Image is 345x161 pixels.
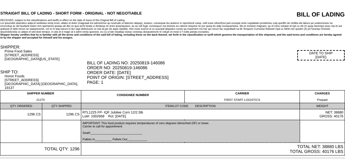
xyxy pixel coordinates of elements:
div: DATE TO SHIP [DATE] [297,50,345,60]
td: QTY ORDERED [0,103,42,109]
div: SHIPPER: [0,45,86,49]
td: CARRIER [185,91,300,103]
td: 1296 CS [0,109,42,120]
div: BILL OF LADING NO: 20250819-146086 ORDER NO: 20250819-146086 ORDER DATE: [DATE] POINT OF ORIGIN: ... [87,60,345,85]
td: RTL1225 FP- IQF Jubilee Corn 12/2.5lb Lot#: 1002668 Rct: [DATE] [81,109,300,120]
td: SHIPPER NUMBER [0,91,81,103]
div: BILL OF LADING [249,11,345,18]
td: TOTAL NET: 38880 LBS TOTAL GROSS: 40176 LBS [81,143,345,156]
td: IMPORTANT: This food product requires temperatures of zero degrees fahrenheit (0F) or lower. Carr... [81,120,300,143]
div: SHIP TO: [0,70,86,74]
div: Prepaid [301,98,343,102]
td: CONSIGNEE NUMBER [81,91,185,103]
td: ITEM/LOT CODE DESCRIPTION [81,103,300,109]
div: Honor Foods [STREET_ADDRESS] [GEOGRAPHIC_DATA] [GEOGRAPHIC_DATA], 19137 [5,74,86,90]
td: NET: 38880 GROSS: 40176 [300,109,345,120]
td: 1296 CS [42,109,81,120]
td: TOTAL QTY: 1296 [0,143,81,156]
td: QTY SHIPPED [42,103,81,109]
td: CHARGES [300,91,345,103]
div: Prime Food Sales [STREET_ADDRESS] [GEOGRAPHIC_DATA][US_STATE] [5,49,86,61]
div: FIRST START LOGISTICS [186,98,298,102]
td: WEIGHT [300,103,345,109]
div: Shipper hereby certifies that he is familiar with all the terms and conditions of the said bill o... [0,33,345,39]
div: 21270 [2,98,80,102]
